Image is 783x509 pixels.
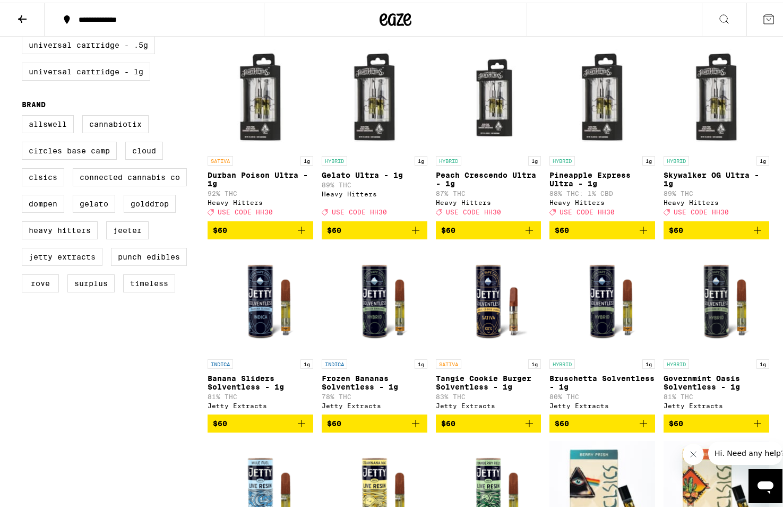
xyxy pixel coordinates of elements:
p: HYBRID [664,153,689,163]
p: 1g [642,153,655,163]
p: 89% THC [322,179,427,186]
p: 88% THC: 1% CBD [549,187,655,194]
p: 1g [415,153,427,163]
span: $60 [213,223,227,232]
label: Connected Cannabis Co [73,166,187,184]
p: Tangie Cookie Burger Solventless - 1g [436,372,541,389]
img: Jetty Extracts - Bruschetta Solventless - 1g [549,245,655,351]
span: USE CODE HH30 [332,206,387,213]
img: Jetty Extracts - Governmint Oasis Solventless - 1g [664,245,769,351]
iframe: Message from company [708,439,782,462]
iframe: Button to launch messaging window [748,467,782,501]
label: Universal Cartridge - .5g [22,33,155,51]
label: CLSICS [22,166,64,184]
div: Heavy Hitters [208,196,313,203]
img: Heavy Hitters - Durban Poison Ultra - 1g [208,42,313,148]
p: HYBRID [322,153,347,163]
p: 81% THC [208,391,313,398]
a: Open page for Peach Crescendo Ultra - 1g from Heavy Hitters [436,42,541,218]
label: Punch Edibles [111,245,187,263]
p: Pineapple Express Ultra - 1g [549,168,655,185]
label: Cannabiotix [82,113,149,131]
button: Add to bag [549,412,655,430]
img: Heavy Hitters - Skywalker OG Ultra - 1g [664,42,769,148]
label: Gelato [73,192,115,210]
button: Add to bag [322,219,427,237]
iframe: Close message [683,441,704,462]
p: INDICA [322,357,347,366]
button: Add to bag [549,219,655,237]
span: $60 [669,223,683,232]
p: 1g [528,357,541,366]
label: Allswell [22,113,74,131]
img: Heavy Hitters - Gelato Ultra - 1g [322,42,427,148]
a: Open page for Durban Poison Ultra - 1g from Heavy Hitters [208,42,313,218]
a: Open page for Frozen Bananas Solventless - 1g from Jetty Extracts [322,245,427,412]
span: USE CODE HH30 [446,206,501,213]
span: $60 [327,223,341,232]
label: Dompen [22,192,64,210]
div: Heavy Hitters [322,188,427,195]
label: Universal Cartridge - 1g [22,60,150,78]
p: SATIVA [436,357,461,366]
p: SATIVA [208,153,233,163]
span: $60 [669,417,683,425]
div: Jetty Extracts [208,400,313,407]
div: Jetty Extracts [436,400,541,407]
button: Add to bag [208,412,313,430]
button: Add to bag [664,412,769,430]
p: 1g [300,153,313,163]
label: GoldDrop [124,192,176,210]
p: INDICA [208,357,233,366]
div: Heavy Hitters [664,196,769,203]
a: Open page for Pineapple Express Ultra - 1g from Heavy Hitters [549,42,655,218]
p: HYBRID [436,153,461,163]
p: 87% THC [436,187,541,194]
label: Heavy Hitters [22,219,98,237]
span: $60 [441,417,455,425]
span: $60 [327,417,341,425]
a: Open page for Gelato Ultra - 1g from Heavy Hitters [322,42,427,218]
label: Cloud [125,139,163,157]
p: Peach Crescendo Ultra - 1g [436,168,541,185]
a: Open page for Governmint Oasis Solventless - 1g from Jetty Extracts [664,245,769,412]
a: Open page for Bruschetta Solventless - 1g from Jetty Extracts [549,245,655,412]
label: Jetty Extracts [22,245,102,263]
img: Jetty Extracts - Tangie Cookie Burger Solventless - 1g [436,245,541,351]
span: Hi. Need any help? [6,7,76,16]
p: HYBRID [664,357,689,366]
label: Timeless [123,272,175,290]
p: 89% THC [664,187,769,194]
img: Heavy Hitters - Peach Crescendo Ultra - 1g [436,42,541,148]
button: Add to bag [664,219,769,237]
span: $60 [441,223,455,232]
p: HYBRID [549,153,575,163]
div: Jetty Extracts [549,400,655,407]
p: 1g [756,357,769,366]
label: Surplus [67,272,115,290]
a: Open page for Banana Sliders Solventless - 1g from Jetty Extracts [208,245,313,412]
span: USE CODE HH30 [674,206,729,213]
p: 1g [528,153,541,163]
span: $60 [555,223,569,232]
span: $60 [213,417,227,425]
div: Heavy Hitters [549,196,655,203]
p: Frozen Bananas Solventless - 1g [322,372,427,389]
p: 1g [756,153,769,163]
p: 80% THC [549,391,655,398]
a: Open page for Tangie Cookie Burger Solventless - 1g from Jetty Extracts [436,245,541,412]
p: 1g [415,357,427,366]
img: Jetty Extracts - Banana Sliders Solventless - 1g [208,245,313,351]
span: $60 [555,417,569,425]
p: Gelato Ultra - 1g [322,168,427,177]
legend: Brand [22,98,46,106]
span: USE CODE HH30 [218,206,273,213]
p: 78% THC [322,391,427,398]
p: 81% THC [664,391,769,398]
button: Add to bag [322,412,427,430]
span: USE CODE HH30 [560,206,615,213]
p: 1g [642,357,655,366]
button: Add to bag [436,219,541,237]
button: Add to bag [208,219,313,237]
p: 1g [300,357,313,366]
